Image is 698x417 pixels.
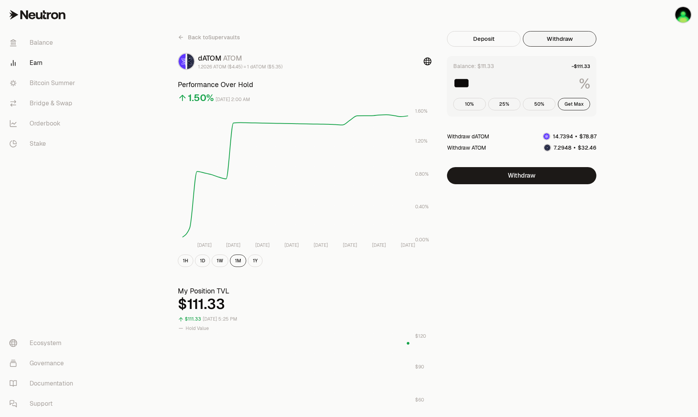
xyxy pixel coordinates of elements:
div: Withdraw dATOM [447,133,489,140]
button: 1W [212,255,228,267]
span: Hold Value [186,325,209,332]
tspan: 0.80% [415,171,429,177]
a: Bridge & Swap [3,93,84,113]
a: Bitcoin Summer [3,73,84,93]
img: dATOM Logo [179,54,186,69]
tspan: [DATE] [284,243,299,249]
img: Ledger 1 GD [675,7,691,23]
span: ATOM [223,54,242,63]
button: Get Max [558,98,591,110]
tspan: 1.20% [415,138,428,144]
button: 1Y [248,255,263,267]
button: Withdraw [523,31,596,47]
div: [DATE] 2:00 AM [216,95,250,104]
div: $111.33 [185,315,201,324]
button: 50% [523,98,556,110]
div: Withdraw ATOM [447,144,486,152]
span: % [579,76,590,92]
div: dATOM [198,53,282,64]
button: 1M [230,255,246,267]
button: Deposit [447,31,521,47]
img: ATOM Logo [544,145,551,151]
tspan: 0.40% [415,204,429,210]
a: Balance [3,33,84,53]
tspan: 0.00% [415,237,429,243]
tspan: 1.60% [415,108,428,114]
tspan: [DATE] [401,243,416,249]
tspan: [DATE] [226,243,240,249]
div: Balance: $111.33 [453,62,494,70]
a: Ecosystem [3,333,84,353]
tspan: [DATE] [343,243,357,249]
tspan: [DATE] [372,243,386,249]
a: Back toSupervaults [178,31,240,44]
tspan: [DATE] [255,243,270,249]
tspan: $90 [415,364,424,370]
div: 1.2026 ATOM ($4.45) = 1 dATOM ($5.35) [198,64,282,70]
h3: Performance Over Hold [178,79,431,90]
div: 1.50% [188,92,214,104]
a: Stake [3,134,84,154]
img: ATOM Logo [187,54,194,69]
a: Orderbook [3,113,84,134]
img: dATOM Logo [544,133,550,140]
button: 25% [488,98,521,110]
div: $111.33 [178,297,431,312]
span: Back to Supervaults [188,33,240,41]
button: 1H [178,255,193,267]
tspan: [DATE] [197,243,212,249]
h3: My Position TVL [178,286,431,297]
tspan: $120 [415,333,426,339]
button: 10% [453,98,486,110]
tspan: [DATE] [314,243,328,249]
button: 1D [195,255,210,267]
a: Governance [3,353,84,373]
a: Documentation [3,373,84,394]
a: Support [3,394,84,414]
div: [DATE] 5:25 PM [203,315,237,324]
button: Withdraw [447,167,596,184]
a: Earn [3,53,84,73]
tspan: $60 [415,397,424,403]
